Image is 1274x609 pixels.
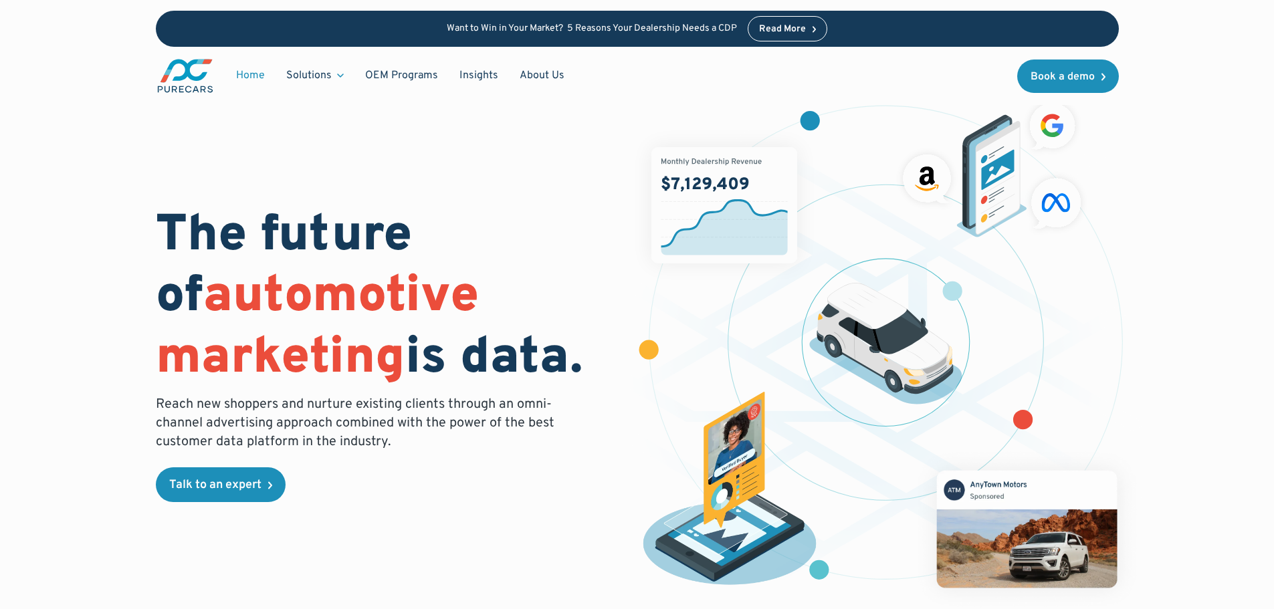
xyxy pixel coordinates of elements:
a: OEM Programs [354,63,449,88]
div: Book a demo [1031,72,1095,82]
img: chart showing monthly dealership revenue of $7m [651,147,797,263]
div: Solutions [276,63,354,88]
a: Read More [748,16,828,41]
div: Read More [759,25,806,34]
a: About Us [509,63,575,88]
a: Insights [449,63,509,88]
img: ads on social media and advertising partners [896,96,1088,237]
a: Book a demo [1017,59,1119,93]
h1: The future of is data. [156,207,621,390]
img: persona of a buyer [630,392,830,591]
a: main [156,57,215,94]
div: Talk to an expert [169,479,261,491]
a: Talk to an expert [156,467,286,502]
p: Reach new shoppers and nurture existing clients through an omni-channel advertising approach comb... [156,395,562,451]
img: purecars logo [156,57,215,94]
div: Solutions [286,68,332,83]
span: automotive marketing [156,265,479,390]
img: illustration of a vehicle [809,283,963,404]
p: Want to Win in Your Market? 5 Reasons Your Dealership Needs a CDP [447,23,737,35]
a: Home [225,63,276,88]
